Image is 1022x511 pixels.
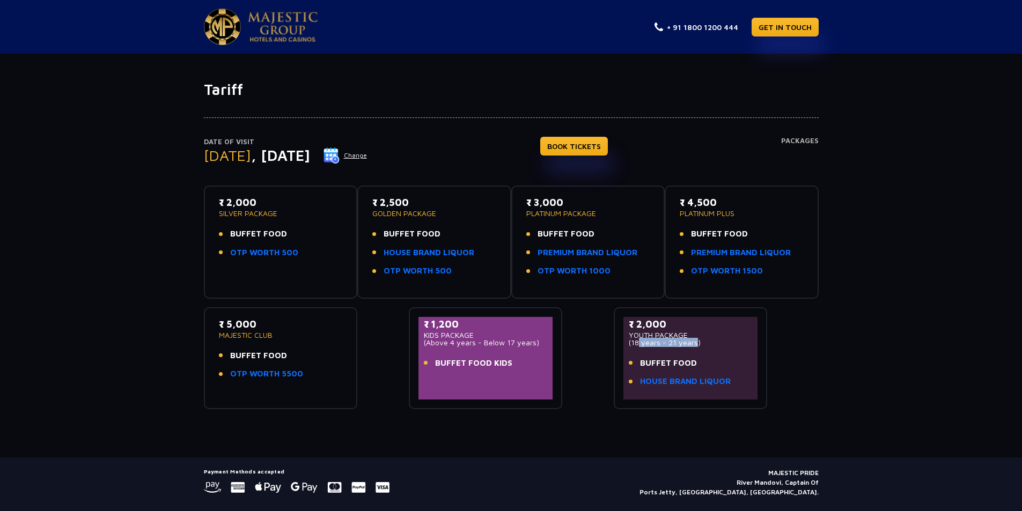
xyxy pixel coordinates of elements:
[204,9,241,45] img: Majestic Pride
[384,265,452,277] a: OTP WORTH 500
[655,21,738,33] a: + 91 1800 1200 444
[639,468,819,497] p: MAJESTIC PRIDE River Mandovi, Captain Of Ports Jetty, [GEOGRAPHIC_DATA], [GEOGRAPHIC_DATA].
[435,357,512,369] span: BUFFET FOOD KIDS
[680,195,804,210] p: ₹ 4,500
[538,265,611,277] a: OTP WORTH 1000
[204,137,367,147] p: Date of Visit
[204,468,389,475] h5: Payment Methods accepted
[251,146,310,164] span: , [DATE]
[640,375,731,388] a: HOUSE BRAND LIQUOR
[384,228,440,240] span: BUFFET FOOD
[230,350,287,362] span: BUFFET FOOD
[372,195,496,210] p: ₹ 2,500
[526,210,650,217] p: PLATINUM PACKAGE
[230,247,298,259] a: OTP WORTH 500
[538,247,637,259] a: PREMIUM BRAND LIQUOR
[526,195,650,210] p: ₹ 3,000
[752,18,819,36] a: GET IN TOUCH
[230,368,303,380] a: OTP WORTH 5500
[219,331,343,339] p: MAJESTIC CLUB
[781,137,819,175] h4: Packages
[680,210,804,217] p: PLATINUM PLUS
[540,137,608,155] a: BOOK TICKETS
[691,247,791,259] a: PREMIUM BRAND LIQUOR
[424,339,548,346] p: (Above 4 years - Below 17 years)
[384,247,474,259] a: HOUSE BRAND LIQUOR
[691,265,763,277] a: OTP WORTH 1500
[629,331,753,339] p: YOUTH PACKAGE
[424,317,548,331] p: ₹ 1,200
[629,317,753,331] p: ₹ 2,000
[691,228,748,240] span: BUFFET FOOD
[219,210,343,217] p: SILVER PACKAGE
[640,357,697,369] span: BUFFET FOOD
[323,147,367,164] button: Change
[629,339,753,346] p: (18 years - 21 years)
[230,228,287,240] span: BUFFET FOOD
[204,80,819,99] h1: Tariff
[219,317,343,331] p: ₹ 5,000
[538,228,594,240] span: BUFFET FOOD
[248,12,318,42] img: Majestic Pride
[219,195,343,210] p: ₹ 2,000
[204,146,251,164] span: [DATE]
[372,210,496,217] p: GOLDEN PACKAGE
[424,331,548,339] p: KIDS PACKAGE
